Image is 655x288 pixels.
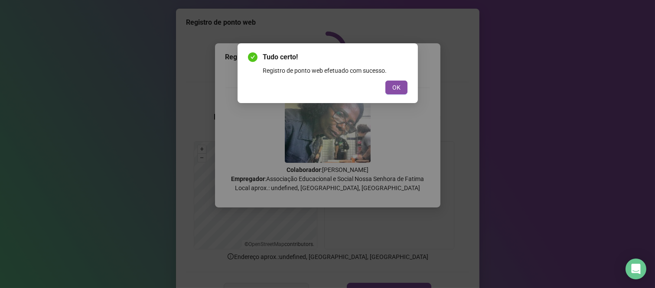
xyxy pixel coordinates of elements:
div: Open Intercom Messenger [626,259,646,279]
button: OK [385,81,407,94]
span: check-circle [248,52,257,62]
span: OK [392,83,401,92]
span: Tudo certo! [263,52,407,62]
div: Registro de ponto web efetuado com sucesso. [263,66,407,75]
